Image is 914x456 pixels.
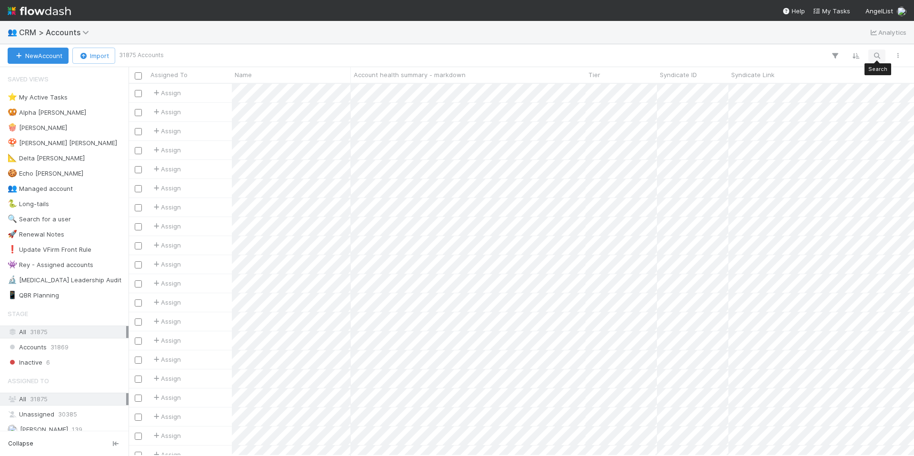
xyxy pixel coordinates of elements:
[50,341,69,353] span: 31869
[135,299,142,307] input: Toggle Row Selected
[8,91,68,103] div: My Active Tasks
[8,276,17,284] span: 🔬
[135,261,142,268] input: Toggle Row Selected
[8,107,86,119] div: Alpha [PERSON_NAME]
[8,169,17,177] span: 🍪
[8,139,17,147] span: 🍄
[151,88,181,98] span: Assign
[8,183,73,195] div: Managed account
[151,202,181,212] span: Assign
[8,245,17,253] span: ❗
[135,204,142,211] input: Toggle Row Selected
[869,27,906,38] a: Analytics
[151,336,181,345] span: Assign
[30,326,48,338] span: 31875
[20,426,68,433] span: [PERSON_NAME]
[46,357,50,368] span: 6
[135,147,142,154] input: Toggle Row Selected
[8,199,17,208] span: 🐍
[8,108,17,116] span: 🥨
[8,230,17,238] span: 🚀
[135,242,142,249] input: Toggle Row Selected
[731,70,775,79] span: Syndicate Link
[135,72,142,79] input: Toggle All Rows Selected
[30,395,48,403] span: 31875
[8,393,126,405] div: All
[8,304,28,323] span: Stage
[151,107,181,117] span: Assign
[135,337,142,345] input: Toggle Row Selected
[151,374,181,383] div: Assign
[135,128,142,135] input: Toggle Row Selected
[151,145,181,155] span: Assign
[151,412,181,421] span: Assign
[151,126,181,136] span: Assign
[8,260,17,268] span: 👾
[8,69,49,89] span: Saved Views
[8,341,47,353] span: Accounts
[8,289,59,301] div: QBR Planning
[151,259,181,269] span: Assign
[865,7,893,15] span: AngelList
[151,164,181,174] span: Assign
[151,183,181,193] span: Assign
[135,395,142,402] input: Toggle Row Selected
[135,318,142,326] input: Toggle Row Selected
[782,6,805,16] div: Help
[72,48,115,64] button: Import
[150,70,188,79] span: Assigned To
[119,51,164,59] small: 31875 Accounts
[8,3,71,19] img: logo-inverted-e16ddd16eac7371096b0.svg
[8,28,17,36] span: 👥
[8,152,85,164] div: Delta [PERSON_NAME]
[135,223,142,230] input: Toggle Row Selected
[135,414,142,421] input: Toggle Row Selected
[135,280,142,287] input: Toggle Row Selected
[813,6,850,16] a: My Tasks
[151,278,181,288] span: Assign
[8,259,93,271] div: Rey - Assigned accounts
[135,433,142,440] input: Toggle Row Selected
[72,424,82,436] span: 139
[8,215,17,223] span: 🔍
[354,70,466,79] span: Account health summary - markdown
[151,355,181,364] span: Assign
[235,70,252,79] span: Name
[8,213,71,225] div: Search for a user
[151,317,181,326] span: Assign
[151,240,181,250] div: Assign
[151,431,181,440] span: Assign
[8,93,17,101] span: ⭐
[8,168,83,179] div: Echo [PERSON_NAME]
[8,123,17,131] span: 🍿
[660,70,697,79] span: Syndicate ID
[8,357,42,368] span: Inactive
[135,90,142,97] input: Toggle Row Selected
[135,185,142,192] input: Toggle Row Selected
[8,425,17,434] img: avatar_18c010e4-930e-4480-823a-7726a265e9dd.png
[151,393,181,402] span: Assign
[135,357,142,364] input: Toggle Row Selected
[135,166,142,173] input: Toggle Row Selected
[8,122,67,134] div: [PERSON_NAME]
[135,109,142,116] input: Toggle Row Selected
[8,371,49,390] span: Assigned To
[151,297,181,307] span: Assign
[8,274,121,286] div: [MEDICAL_DATA] Leadership Audit
[588,70,600,79] span: Tier
[8,154,17,162] span: 📐
[151,221,181,231] span: Assign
